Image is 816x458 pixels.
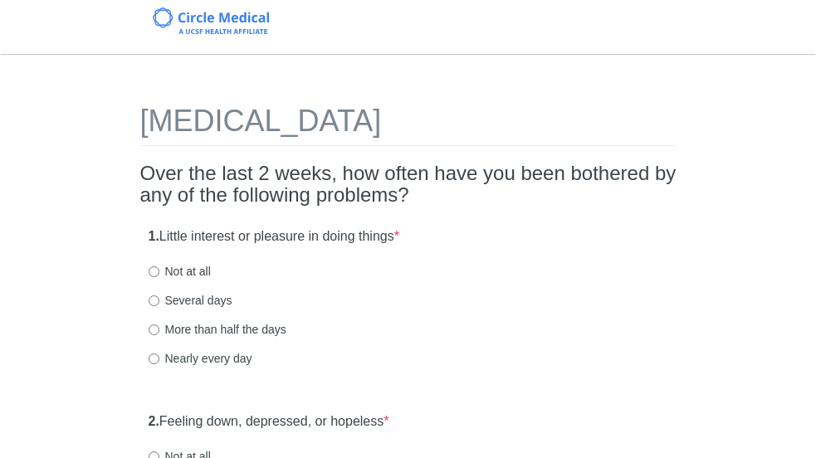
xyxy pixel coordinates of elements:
label: Nearly every day [149,350,252,367]
img: Circle Medical Logo [153,7,270,34]
input: Not at all [149,266,159,277]
label: Little interest or pleasure in doing things [149,227,399,246]
input: Nearly every day [149,353,159,364]
label: Feeling down, depressed, or hopeless [149,412,389,431]
strong: 1. [149,229,159,243]
label: Several days [149,292,232,309]
strong: 2. [149,414,159,428]
label: Not at all [149,263,211,280]
label: More than half the days [149,321,286,338]
input: Several days [149,295,159,306]
h1: [MEDICAL_DATA] [140,105,677,146]
h2: Over the last 2 weeks, how often have you been bothered by any of the following problems? [140,163,677,207]
input: More than half the days [149,324,159,335]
